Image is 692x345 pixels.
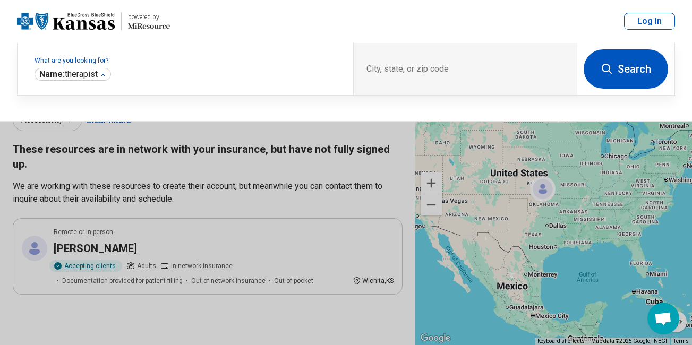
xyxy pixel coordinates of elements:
img: Blue Cross Blue Shield Kansas [17,8,115,34]
button: Log In [624,13,675,30]
span: Name: [39,69,65,79]
span: therapist [39,69,98,80]
div: Open chat [647,303,679,334]
label: What are you looking for? [35,57,340,64]
button: Search [584,49,668,89]
div: powered by [128,12,170,22]
button: therapist [100,71,106,77]
div: therapist [35,68,111,81]
a: Blue Cross Blue Shield Kansaspowered by [17,8,170,34]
